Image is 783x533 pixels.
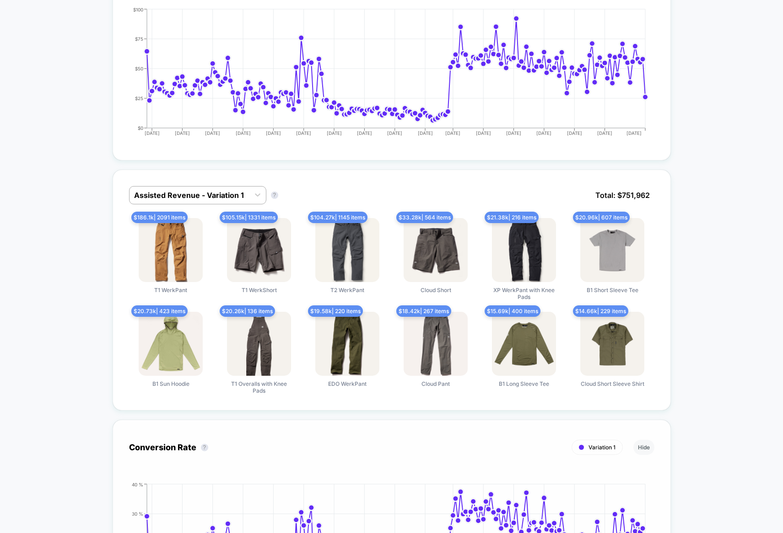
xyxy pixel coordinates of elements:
button: ? [201,444,208,451]
span: $ 20.73k | 423 items [131,305,188,317]
span: B1 Short Sleeve Tee [587,287,638,293]
span: $ 21.38k | 216 items [485,212,539,223]
span: $ 105.15k | 1331 items [220,212,278,223]
span: Cloud Short [421,287,451,293]
tspan: $100 [133,6,143,12]
span: XP WerkPant with Knee Pads [490,287,558,300]
tspan: [DATE] [145,130,160,136]
tspan: 30 % [132,511,143,516]
span: $ 19.58k | 220 items [308,305,363,317]
span: $ 20.96k | 607 items [573,212,630,223]
img: Cloud Pant [404,312,468,376]
tspan: [DATE] [597,130,612,136]
tspan: [DATE] [445,130,460,136]
img: EDO WerkPant [315,312,379,376]
span: $ 15.69k | 400 items [485,305,540,317]
span: $ 104.27k | 1145 items [308,212,367,223]
img: T1 WerkShort [227,218,291,282]
tspan: [DATE] [626,130,642,136]
img: T1 Overalls with Knee Pads [227,312,291,376]
tspan: [DATE] [327,130,342,136]
tspan: [DATE] [236,130,251,136]
img: T2 WerkPant [315,218,379,282]
button: Hide [633,440,654,455]
tspan: $50 [135,65,143,71]
tspan: [DATE] [506,130,521,136]
span: $ 20.26k | 136 items [220,305,275,317]
span: Cloud Pant [421,380,450,387]
span: T1 WerkPant [154,287,187,293]
div: PER_SESSION_VALUE [120,7,645,144]
span: B1 Long Sleeve Tee [499,380,549,387]
img: Cloud Short Sleeve Shirt [580,312,644,376]
span: $ 33.28k | 564 items [396,212,453,223]
tspan: [DATE] [205,130,220,136]
img: T1 WerkPant [139,218,203,282]
span: T1 WerkShort [242,287,277,293]
span: $ 186.1k | 2091 items [131,212,188,223]
span: Cloud Short Sleeve Shirt [581,380,644,387]
span: $ 18.42k | 267 items [396,305,451,317]
tspan: [DATE] [387,130,402,136]
tspan: [DATE] [175,130,190,136]
tspan: $75 [135,36,143,41]
tspan: [DATE] [296,130,311,136]
tspan: [DATE] [476,130,491,136]
button: ? [271,192,278,199]
tspan: $25 [135,95,143,101]
img: B1 Short Sleeve Tee [580,218,644,282]
span: Total: $ 751,962 [591,186,654,204]
tspan: $0 [138,125,143,130]
tspan: [DATE] [567,130,582,136]
tspan: [DATE] [536,130,551,136]
img: B1 Sun Hoodie [139,312,203,376]
span: $ 14.66k | 229 items [573,305,628,317]
tspan: [DATE] [357,130,372,136]
tspan: [DATE] [266,130,281,136]
tspan: [DATE] [418,130,433,136]
span: Variation 1 [589,444,616,451]
tspan: 40 % [132,481,143,487]
img: Cloud Short [404,218,468,282]
span: B1 Sun Hoodie [152,380,189,387]
img: XP WerkPant with Knee Pads [492,218,556,282]
span: T1 Overalls with Knee Pads [225,380,293,394]
img: B1 Long Sleeve Tee [492,312,556,376]
span: T2 WerkPant [330,287,364,293]
span: EDO WerkPant [328,380,367,387]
